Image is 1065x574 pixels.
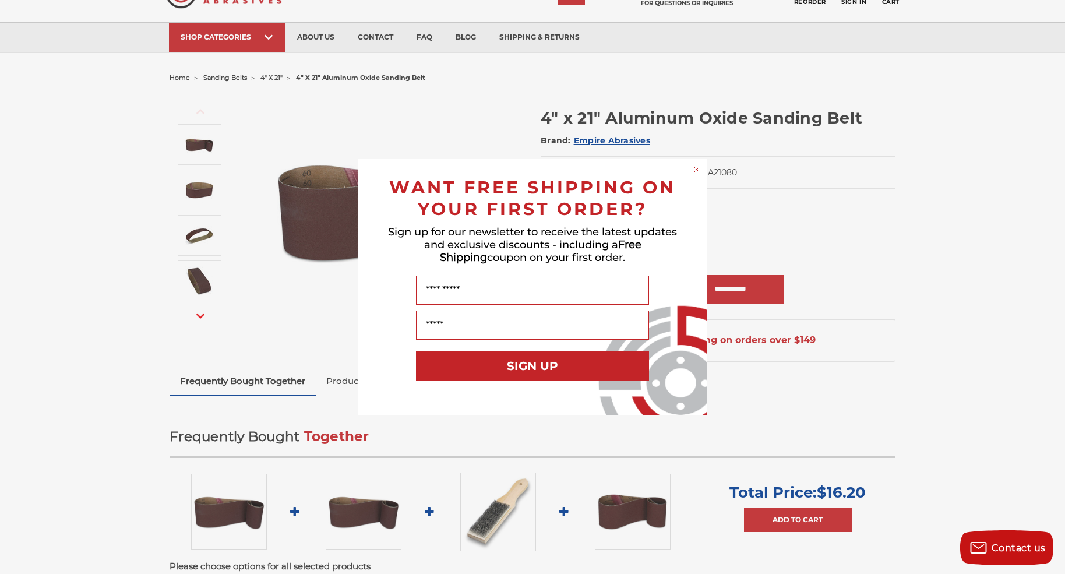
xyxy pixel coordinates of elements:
span: Sign up for our newsletter to receive the latest updates and exclusive discounts - including a co... [388,226,677,264]
span: Contact us [992,543,1046,554]
span: Free Shipping [440,238,641,264]
span: WANT FREE SHIPPING ON YOUR FIRST ORDER? [389,177,676,220]
button: SIGN UP [416,351,649,381]
button: Close dialog [691,164,703,175]
button: Contact us [960,530,1053,565]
